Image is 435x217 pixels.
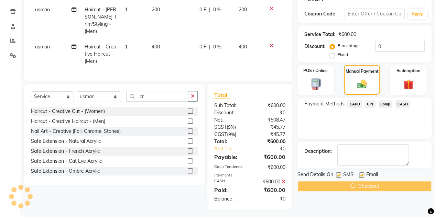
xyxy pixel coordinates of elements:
[354,79,370,90] img: _cash.svg
[199,43,206,50] span: 0 F
[214,92,230,99] span: Total
[365,100,376,108] span: UPI
[396,68,420,74] label: Redemption
[395,100,410,108] span: CASH
[304,100,345,107] span: Payment Methods
[35,7,50,13] span: usman
[250,195,291,203] div: ₹0
[303,68,328,74] label: POS / Online
[400,78,417,91] img: _gift.svg
[209,124,250,131] div: ( )
[209,153,250,161] div: Payable:
[209,116,250,124] div: Net:
[338,52,348,58] label: Fixed
[250,178,291,185] div: ₹600.00
[297,171,333,180] span: Send Details On
[250,138,291,145] div: ₹600.00
[304,148,332,155] div: Description:
[126,91,188,102] input: Search or Scan
[31,148,100,155] div: Safe Extension - French Acrylic
[366,171,378,180] span: Email
[304,31,336,38] div: Service Total:
[31,128,121,135] div: Nail Art - Creative (Foil, Chrome, Stones)
[250,131,291,138] div: ₹45.77
[250,186,291,194] div: ₹600.00
[209,109,250,116] div: Discount:
[152,7,160,13] span: 200
[214,172,285,178] div: Payments
[250,153,291,161] div: ₹600.00
[214,124,227,130] span: SGST
[304,43,326,50] div: Discount:
[209,102,250,109] div: Sub Total:
[347,100,362,108] span: CARD
[239,7,247,13] span: 200
[228,124,235,130] span: 9%
[214,131,227,137] span: CGST
[257,145,291,152] div: ₹0
[345,9,405,19] input: Enter Offer / Coupon Code
[250,102,291,109] div: ₹600.00
[213,6,221,13] span: 0 %
[343,171,354,180] span: SMS
[85,7,117,34] span: Haircut - [PERSON_NAME] Trim/Styling - (Men)
[338,31,356,38] div: ₹600.00
[125,44,128,50] span: 1
[250,164,291,171] div: ₹600.00
[31,108,105,115] div: Haircut - Creative Cut - (Women)
[31,138,101,145] div: Safe Extension - Natural Acrylic
[125,7,128,13] span: 1
[31,118,105,125] div: Haircut - Creative Haircut - (Men)
[378,100,393,108] span: Comp
[209,131,250,138] div: ( )
[228,132,235,137] span: 9%
[31,168,100,175] div: Safe Extension - Ombre Acrylic
[250,109,291,116] div: ₹0
[85,44,116,64] span: Haircut - Creative Haircut - (Men)
[35,44,50,50] span: usman
[152,44,160,50] span: 400
[304,10,345,18] div: Coupon Code
[338,43,360,49] label: Percentage
[209,195,250,203] div: Balance :
[407,9,427,19] button: Apply
[209,164,250,171] div: Cash Tendered:
[209,145,257,152] a: Add Tip
[209,178,250,185] div: CASH
[213,43,221,50] span: 0 %
[199,6,206,13] span: 0 F
[209,138,250,145] div: Total:
[250,124,291,131] div: ₹45.77
[31,158,102,165] div: Safe Extension - Cat Eye Acrylic
[346,68,379,75] label: Manual Payment
[209,186,250,194] div: Paid:
[209,6,210,13] span: |
[250,116,291,124] div: ₹508.47
[239,44,247,50] span: 400
[307,78,324,90] img: _pos-terminal.svg
[209,43,210,50] span: |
